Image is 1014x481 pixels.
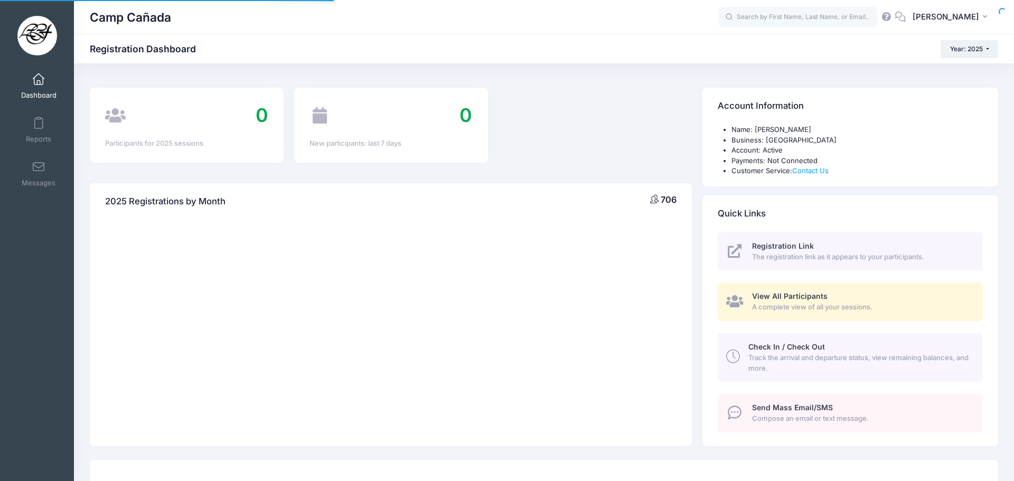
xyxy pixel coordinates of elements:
[752,302,971,313] span: A complete view of all your sessions.
[14,155,64,192] a: Messages
[309,138,473,149] div: New participants: last 7 days
[731,125,983,135] li: Name: [PERSON_NAME]
[256,103,268,127] span: 0
[731,145,983,156] li: Account: Active
[748,342,825,351] span: Check In / Check Out
[22,178,55,187] span: Messages
[752,252,971,262] span: The registration link as it appears to your participants.
[752,241,814,250] span: Registration Link
[752,403,833,412] span: Send Mass Email/SMS
[14,111,64,148] a: Reports
[906,5,998,30] button: [PERSON_NAME]
[950,45,983,53] span: Year: 2025
[718,282,983,321] a: View All Participants A complete view of all your sessions.
[718,333,983,382] a: Check In / Check Out Track the arrival and departure status, view remaining balances, and more.
[661,194,677,205] span: 706
[792,166,829,175] a: Contact Us
[718,199,766,229] h4: Quick Links
[752,413,971,424] span: Compose an email or text message.
[26,135,51,144] span: Reports
[941,40,998,58] button: Year: 2025
[14,68,64,105] a: Dashboard
[718,232,983,271] a: Registration Link The registration link as it appears to your participants.
[731,156,983,166] li: Payments: Not Connected
[731,166,983,176] li: Customer Service:
[748,353,971,373] span: Track the arrival and departure status, view remaining balances, and more.
[105,138,268,149] div: Participants for 2025 sessions
[719,7,877,28] input: Search by First Name, Last Name, or Email...
[913,11,979,23] span: [PERSON_NAME]
[21,91,57,100] span: Dashboard
[752,291,828,300] span: View All Participants
[718,394,983,432] a: Send Mass Email/SMS Compose an email or text message.
[731,135,983,146] li: Business: [GEOGRAPHIC_DATA]
[90,43,205,54] h1: Registration Dashboard
[17,16,57,55] img: Camp Cañada
[459,103,472,127] span: 0
[105,186,226,216] h4: 2025 Registrations by Month
[90,5,171,30] h1: Camp Cañada
[718,91,804,121] h4: Account Information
